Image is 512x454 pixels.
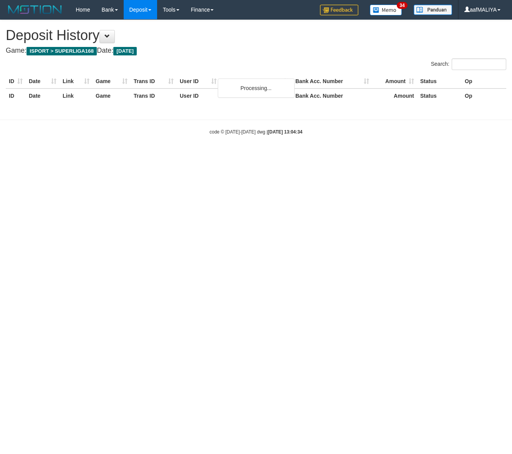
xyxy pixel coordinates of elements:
span: ISPORT > SUPERLIGA168 [27,47,97,55]
th: Amount [372,74,417,88]
th: ID [6,74,26,88]
th: Op [462,88,506,103]
span: 34 [397,2,407,9]
th: Game [93,88,131,103]
th: Status [417,74,462,88]
th: Date [26,88,60,103]
img: panduan.png [414,5,452,15]
th: Trans ID [131,74,177,88]
label: Search: [431,58,506,70]
span: [DATE] [113,47,137,55]
th: Link [60,88,93,103]
strong: [DATE] 13:04:34 [268,129,302,135]
th: Trans ID [131,88,177,103]
th: Amount [372,88,417,103]
th: Bank Acc. Number [292,74,372,88]
th: Link [60,74,93,88]
img: Feedback.jpg [320,5,358,15]
th: User ID [177,88,220,103]
img: Button%20Memo.svg [370,5,402,15]
div: Processing... [218,78,295,98]
th: Game [93,74,131,88]
h1: Deposit History [6,28,506,43]
th: ID [6,88,26,103]
th: Bank Acc. Name [220,74,292,88]
th: User ID [177,74,220,88]
h4: Game: Date: [6,47,506,55]
th: Bank Acc. Number [292,88,372,103]
th: Status [417,88,462,103]
th: Date [26,74,60,88]
img: MOTION_logo.png [6,4,64,15]
small: code © [DATE]-[DATE] dwg | [210,129,303,135]
input: Search: [452,58,506,70]
th: Op [462,74,506,88]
